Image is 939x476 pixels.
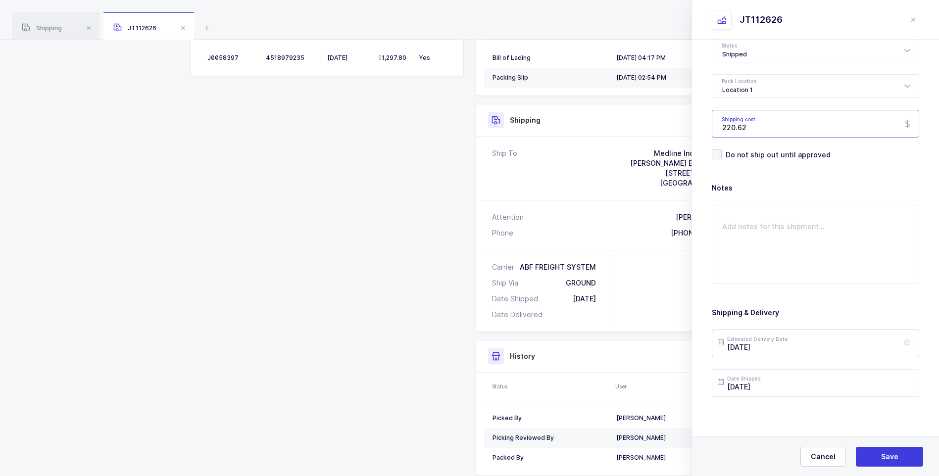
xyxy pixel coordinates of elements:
[616,414,732,422] div: [PERSON_NAME]
[327,54,370,62] div: [DATE]
[378,54,406,62] span: 1,297.80
[671,228,732,238] div: [PHONE_NUMBER]
[907,14,919,26] button: close drawer
[712,110,919,138] input: Shipping cost
[712,308,919,318] h3: Shipping & Delivery
[492,228,513,238] div: Phone
[492,212,524,222] div: Attention
[660,179,732,187] span: [GEOGRAPHIC_DATA]
[573,294,596,304] div: [DATE]
[616,454,732,462] div: [PERSON_NAME]
[493,54,608,62] div: Bill of Lading
[113,24,156,32] span: JT112626
[266,54,319,62] div: 4518979235
[493,454,608,462] div: Packed By
[630,168,732,178] div: [STREET_ADDRESS]
[492,294,542,304] div: Date Shipped
[630,148,732,158] div: Medline Industries Inc.
[676,212,732,222] div: [PERSON_NAME]
[616,434,732,442] div: [PERSON_NAME]
[492,262,518,272] div: Carrier
[207,54,258,62] div: J0058397
[492,148,517,188] div: Ship To
[419,54,430,61] span: Yes
[856,447,923,467] button: Save
[492,278,522,288] div: Ship Via
[510,115,541,125] h3: Shipping
[616,74,732,82] div: [DATE] 02:54 PM
[800,447,846,467] button: Cancel
[881,452,898,462] span: Save
[740,14,783,26] div: JT112626
[493,74,608,82] div: Packing Slip
[722,150,831,159] span: Do not ship out until approved
[22,24,62,32] span: Shipping
[630,158,732,168] div: [PERSON_NAME] Branch - C59
[492,382,609,390] div: Status
[615,382,738,390] div: User
[566,278,596,288] div: GROUND
[493,414,608,422] div: Picked By
[493,434,608,442] div: Picking Reviewed By
[811,452,836,462] span: Cancel
[520,262,596,272] div: ABF FREIGHT SYSTEM
[510,351,535,361] h3: History
[712,183,919,193] h3: Notes
[492,310,546,320] div: Date Delivered
[616,54,732,62] div: [DATE] 04:17 PM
